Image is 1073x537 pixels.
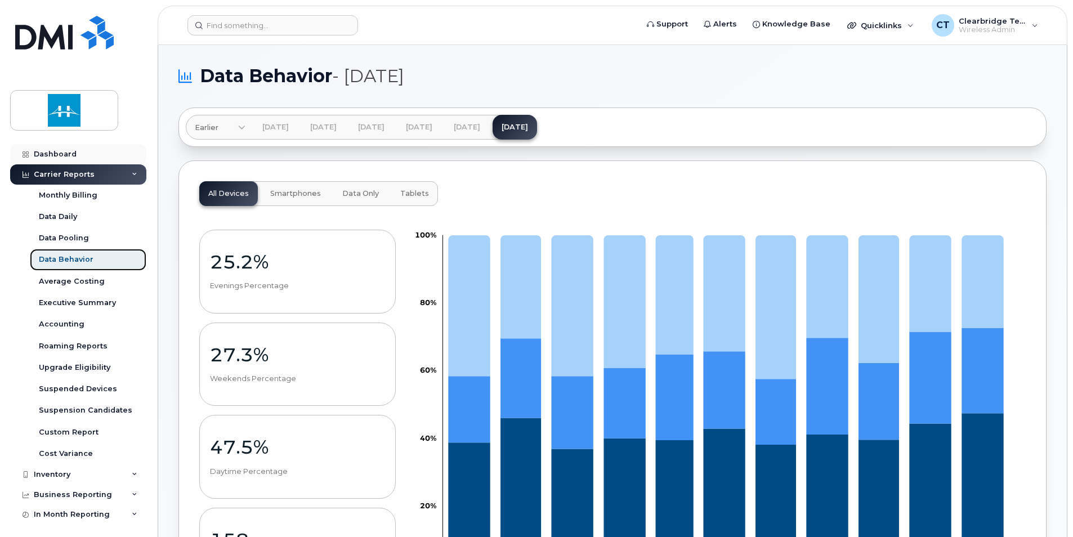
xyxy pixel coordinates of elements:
[210,437,385,457] p: 47.5%
[420,433,436,442] tspan: 40%
[445,115,489,140] a: [DATE]
[400,189,429,198] span: Tablets
[349,115,394,140] a: [DATE]
[210,252,385,272] p: 25.2%
[420,366,436,375] tspan: 60%
[210,374,385,384] p: Weekends Percentage
[342,189,379,198] span: Data Only
[493,115,537,140] a: [DATE]
[210,344,385,365] p: 27.3%
[420,501,436,510] tspan: 20%
[200,65,404,87] span: Data Behavior
[186,115,245,140] a: Earlier
[270,189,321,198] span: Smartphones
[210,281,385,291] p: Evenings Percentage
[332,65,404,87] span: - [DATE]
[195,122,218,133] span: Earlier
[253,115,298,140] a: [DATE]
[420,298,436,307] tspan: 80%
[301,115,346,140] a: [DATE]
[448,235,1003,379] g: Weekends Percentage
[415,230,436,239] tspan: 100%
[210,467,385,477] p: Daytime Percentage
[448,328,1003,449] g: Evenings Percentage
[397,115,441,140] a: [DATE]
